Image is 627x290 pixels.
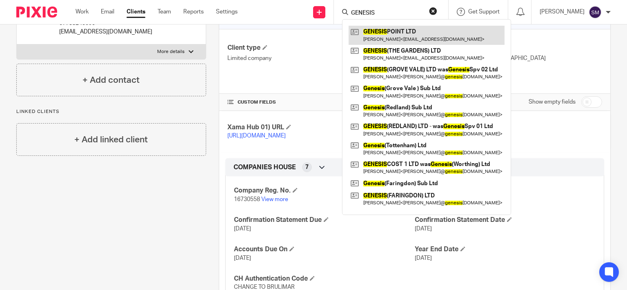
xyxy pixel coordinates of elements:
[429,7,437,15] button: Clear
[540,8,585,16] p: [PERSON_NAME]
[234,186,415,195] h4: Company Reg. No.
[16,108,206,115] p: Linked clients
[529,98,576,106] label: Show empty fields
[158,8,171,16] a: Team
[234,275,415,283] h4: CH Authentication Code
[183,8,204,16] a: Reports
[305,163,309,171] span: 7
[261,197,288,202] a: View more
[234,216,415,224] h4: Confirmation Statement Due
[415,216,596,224] h4: Confirmation Statement Date
[101,8,114,16] a: Email
[227,133,286,139] a: [URL][DOMAIN_NAME]
[127,8,145,16] a: Clients
[227,99,415,106] h4: CUSTOM FIELDS
[234,197,260,202] span: 16730558
[227,54,415,62] p: Limited company
[234,245,415,254] h4: Accounts Due On
[234,226,251,232] span: [DATE]
[589,6,602,19] img: svg%3E
[216,8,238,16] a: Settings
[468,9,500,15] span: Get Support
[415,245,596,254] h4: Year End Date
[227,123,415,132] h4: Xama Hub 01) URL
[59,28,152,36] p: [EMAIL_ADDRESS][DOMAIN_NAME]
[82,74,140,86] h4: + Add contact
[234,284,295,290] span: CHANGE TO BRULIMAR
[415,255,432,261] span: [DATE]
[157,49,185,55] p: More details
[74,133,148,146] h4: + Add linked client
[234,255,251,261] span: [DATE]
[233,163,296,172] span: COMPANIES HOUSE
[16,7,57,18] img: Pixie
[227,44,415,52] h4: Client type
[415,226,432,232] span: [DATE]
[76,8,89,16] a: Work
[350,10,424,17] input: Search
